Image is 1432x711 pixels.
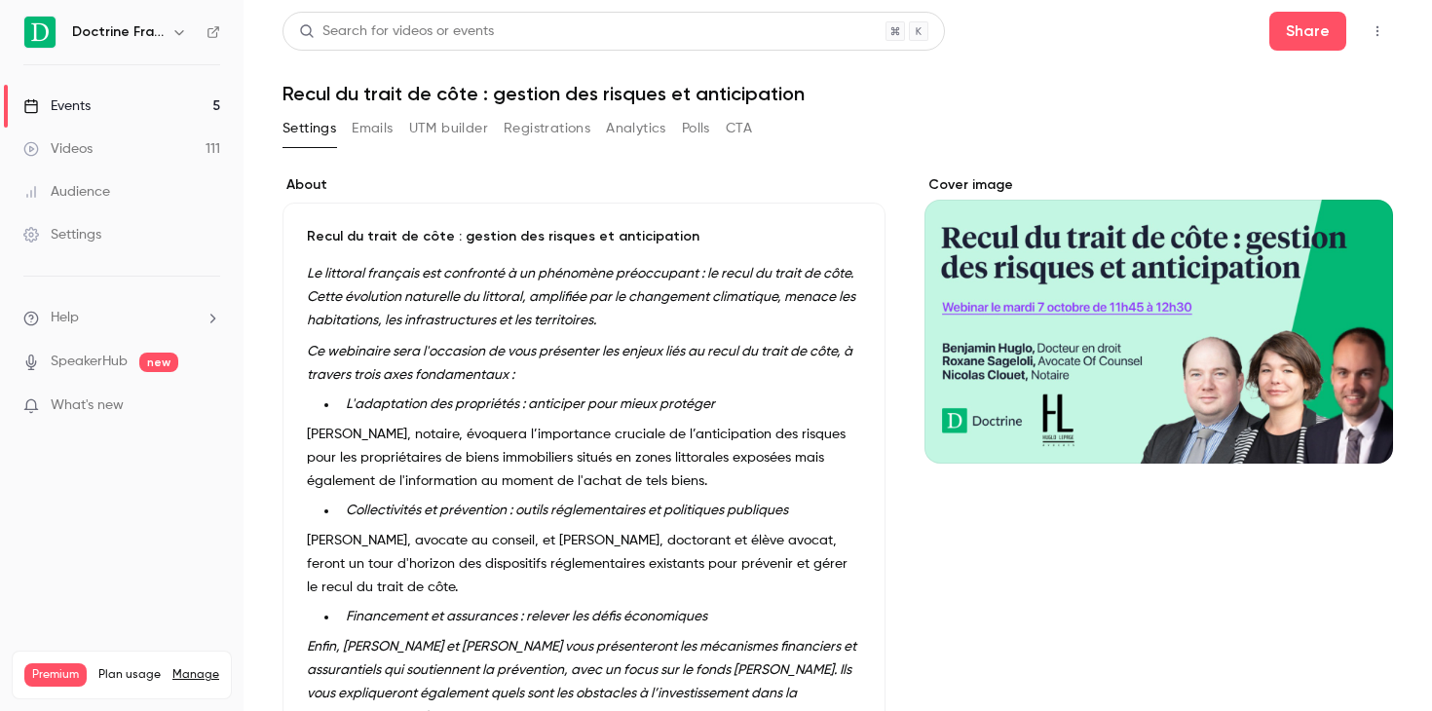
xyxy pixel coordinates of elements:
[307,267,855,327] em: Le littoral français est confronté à un phénomène préoccupant : le recul du trait de côte. Cette ...
[283,175,886,195] label: About
[352,113,393,144] button: Emails
[51,395,124,416] span: What's new
[98,667,161,683] span: Plan usage
[346,397,715,411] em: L'adaptation des propriétés : anticiper pour mieux protéger
[307,529,861,599] p: [PERSON_NAME], avocate au conseil, et [PERSON_NAME], doctorant et élève avocat, feront un tour d'...
[283,113,336,144] button: Settings
[23,139,93,159] div: Videos
[24,17,56,48] img: Doctrine France
[1269,12,1346,51] button: Share
[51,308,79,328] span: Help
[283,82,1393,105] h1: Recul du trait de côte : gestion des risques et anticipation
[606,113,666,144] button: Analytics
[299,21,494,42] div: Search for videos or events
[924,175,1393,464] section: Cover image
[24,663,87,687] span: Premium
[72,22,164,42] h6: Doctrine France
[23,96,91,116] div: Events
[346,504,788,517] em: Collectivités et prévention : outils réglementaires et politiques publiques
[346,610,707,623] em: Financement et assurances : relever les défis économiques
[924,175,1393,195] label: Cover image
[23,308,220,328] li: help-dropdown-opener
[23,182,110,202] div: Audience
[409,113,488,144] button: UTM builder
[307,345,852,382] em: Ce webinaire sera l'occasion de vous présenter les enjeux liés au recul du trait de côte, à trave...
[307,423,861,493] p: [PERSON_NAME], notaire, évoquera l’importance cruciale de l’anticipation des risques pour les pro...
[172,667,219,683] a: Manage
[726,113,752,144] button: CTA
[51,352,128,372] a: SpeakerHub
[682,113,710,144] button: Polls
[139,353,178,372] span: new
[307,227,861,246] p: Recul du trait de côte : gestion des risques et anticipation
[23,225,101,244] div: Settings
[504,113,590,144] button: Registrations
[197,397,220,415] iframe: Noticeable Trigger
